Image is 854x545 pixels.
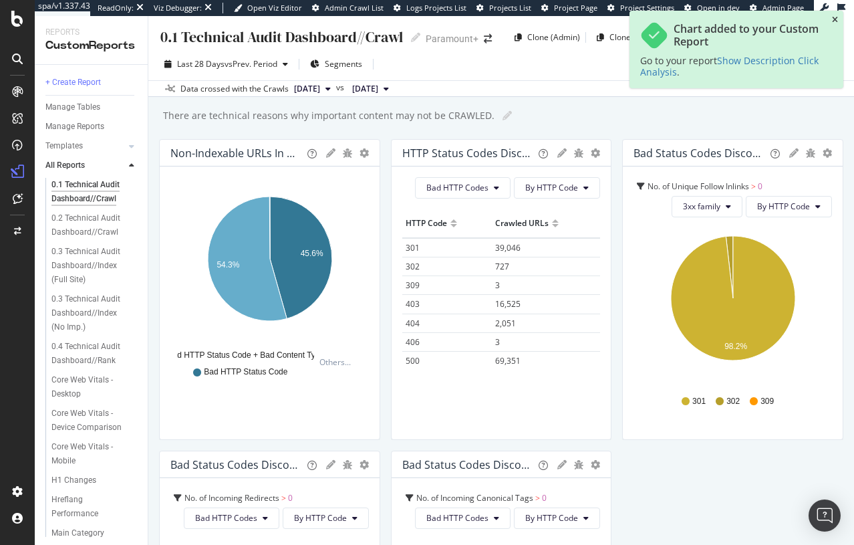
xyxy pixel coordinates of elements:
[336,82,347,94] span: vs
[591,460,600,469] div: gear
[573,460,584,469] div: bug
[762,3,804,13] span: Admin Page
[51,292,132,334] div: 0.3 Technical Audit Dashboard//Index (No Imp.)
[283,508,369,529] button: By HTTP Code
[180,83,289,95] div: Data crossed with the Crawls
[319,356,357,368] div: Others...
[648,181,749,192] span: No. of Unique Follow Inlinks
[622,139,843,440] div: Bad status codes discoverable via linksgeargearNo. of Unique Follow Inlinks > 03xx familyBy HTTP ...
[402,146,534,160] div: HTTP status codes discoverable via Site structure
[609,31,631,43] div: Clone
[98,3,134,13] div: ReadOnly:
[832,16,838,24] div: close toast
[633,228,832,383] svg: A chart.
[51,245,132,287] div: 0.3 Technical Audit Dashboard//Index (Full Site)
[402,458,534,471] div: Bad status codes discoverable via canonical tags
[325,3,384,13] span: Admin Crawl List
[525,182,578,193] span: By HTTP Code
[495,318,516,329] span: 2,051
[225,58,277,70] span: vs Prev. Period
[247,3,302,13] span: Open Viz Editor
[312,3,384,13] a: Admin Crawl List
[640,54,717,67] span: Go to your report
[633,146,765,160] div: Bad status codes discoverable via links
[503,111,512,120] i: Edit report name
[51,178,138,206] a: 0.1 Technical Audit Dashboard//Crawl
[760,396,774,407] span: 309
[234,3,302,13] a: Open Viz Editor
[697,3,740,13] span: Open in dev
[394,3,466,13] a: Logs Projects List
[415,508,511,529] button: Bad HTTP Codes
[51,178,130,206] div: 0.1 Technical Audit Dashboard//Crawl
[305,53,368,75] button: Segments
[51,440,138,468] a: Core Web Vitals - Mobile
[640,54,819,78] a: Show Description Click Analysis
[573,148,584,158] div: bug
[672,196,742,217] button: 3xx family
[684,3,740,13] a: Open in dev
[45,158,85,173] div: All Reports
[51,440,127,468] div: Core Web Vitals - Mobile
[159,27,403,47] div: 0.1 Technical Audit Dashboard//Crawl
[495,280,500,291] span: 3
[591,148,600,158] div: gear
[51,245,138,287] a: 0.3 Technical Audit Dashboard//Index (Full Site)
[51,340,130,368] div: 0.4 Technical Audit Dashboard//Rank
[514,508,600,529] button: By HTTP Code
[162,109,494,122] div: There are technical reasons why important content may not be CRAWLED.
[51,473,138,487] a: H1 Changes
[51,473,96,487] div: H1 Changes
[406,213,447,234] div: HTTP Code
[51,493,138,521] a: Hreflang Performance
[391,139,612,440] div: HTTP status codes discoverable via Site structuregeargearBad HTTP CodesBy HTTP CodeHTTP CodeCrawl...
[525,512,578,524] span: By HTTP Code
[495,261,509,272] span: 727
[476,3,531,13] a: Projects List
[509,27,580,48] button: Clone (Admin)
[45,139,83,153] div: Templates
[757,201,810,212] span: By HTTP Code
[406,298,420,310] span: 403
[51,407,130,435] div: Core Web Vitals - Device Comparison
[406,355,420,366] span: 500
[45,76,101,90] div: + Create Report
[677,66,680,78] span: .
[51,340,138,368] a: 0.4 Technical Audit Dashboard//Rank
[514,177,600,199] button: By HTTP Code
[489,3,531,13] span: Projects List
[51,373,128,401] div: Core Web Vitals - Desktop
[758,181,762,192] span: 0
[159,53,293,75] button: Last 28 DaysvsPrev. Period
[289,81,336,97] button: [DATE]
[294,512,347,524] span: By HTTP Code
[495,298,521,310] span: 16,525
[45,38,137,53] div: CustomReports
[288,492,293,504] span: 0
[554,3,597,13] span: Project Page
[406,280,420,291] span: 309
[51,373,138,401] a: Core Web Vitals - Desktop
[342,460,353,469] div: bug
[170,189,369,344] svg: A chart.
[360,460,369,469] div: gear
[45,76,138,90] a: + Create Report
[541,3,597,13] a: Project Page
[45,100,100,114] div: Manage Tables
[184,492,279,504] span: No. of Incoming Redirects
[154,3,202,13] div: Viz Debugger:
[724,342,747,351] text: 98.2%
[527,31,580,43] div: Clone (Admin)
[426,182,488,193] span: Bad HTTP Codes
[750,3,804,13] a: Admin Page
[426,512,488,524] span: Bad HTTP Codes
[51,211,138,239] a: 0.2 Technical Audit Dashboard//Crawl
[217,260,239,269] text: 54.3%
[607,3,674,13] a: Project Settings
[45,158,125,173] a: All Reports
[51,493,126,521] div: Hreflang Performance
[45,120,104,134] div: Manage Reports
[426,32,478,45] div: Paramount+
